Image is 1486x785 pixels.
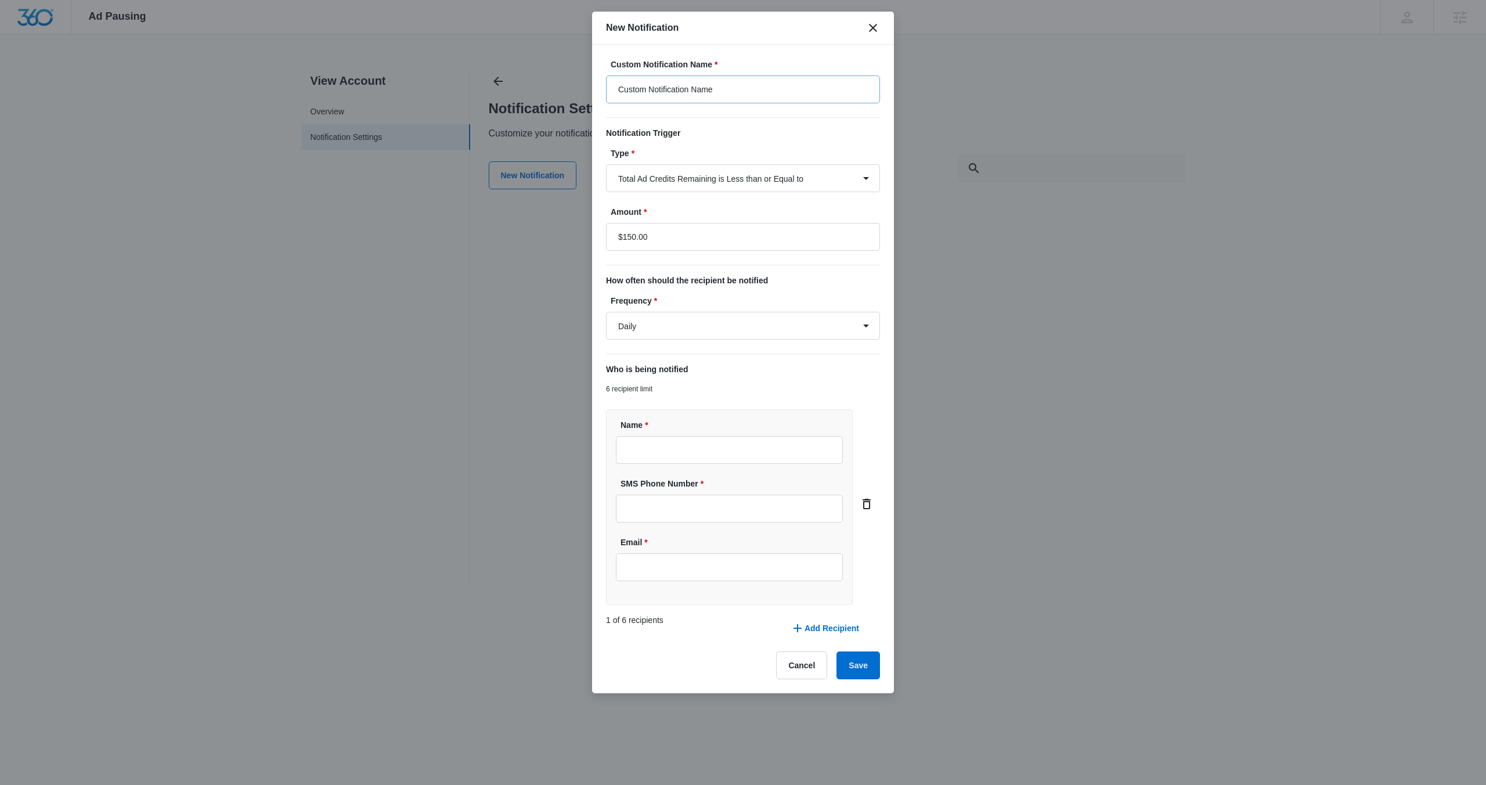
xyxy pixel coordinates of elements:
h1: New Notification [606,21,679,35]
p: 6 recipient limit [606,384,880,394]
label: Email [621,536,847,549]
img: tab_keywords_by_traffic_grey.svg [116,67,125,77]
p: 1 of 6 recipients [606,614,663,643]
button: close [866,21,880,35]
p: Notification Trigger [606,127,880,139]
p: Who is being notified [606,363,880,376]
button: card.dropdown.delete [857,495,876,513]
div: v 4.0.25 [33,19,57,28]
img: logo_orange.svg [19,19,28,28]
div: Domain: [DOMAIN_NAME] [30,30,128,39]
label: SMS Phone Number [621,478,847,490]
div: Domain Overview [44,69,104,76]
label: Custom Notification Name [611,59,885,71]
button: Cancel [776,651,827,679]
button: Save [836,651,880,679]
img: website_grey.svg [19,30,28,39]
label: Type [611,147,885,160]
p: How often should the recipient be notified [606,275,880,287]
div: Keywords by Traffic [128,69,196,76]
img: tab_domain_overview_orange.svg [31,67,41,77]
label: Name [621,419,847,431]
label: Amount [611,206,885,218]
button: Add Recipient [779,614,871,642]
label: Frequency [611,295,885,307]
